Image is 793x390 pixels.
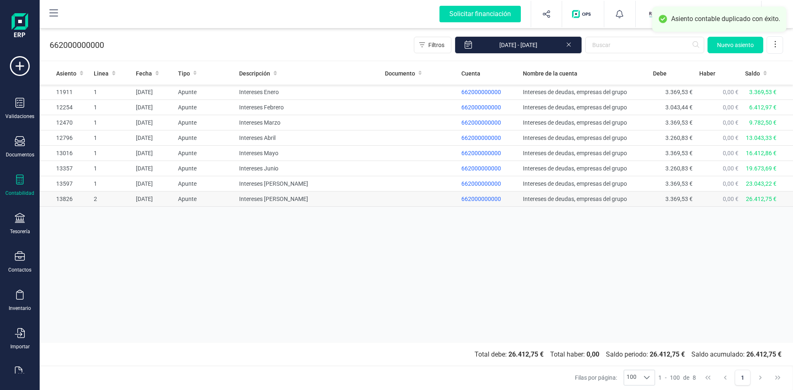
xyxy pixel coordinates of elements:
button: Last Page [770,370,786,385]
b: 26.412,75 € [650,350,685,358]
span: 3.369,53 € [665,150,693,156]
span: Saldo [745,69,760,78]
td: Intereses [PERSON_NAME] [236,176,382,191]
span: 662000000000 [461,104,501,111]
td: 11911 [40,85,90,100]
span: Linea [94,69,109,78]
span: 3.260,83 € [665,135,693,141]
span: 100 [670,373,680,382]
span: Tipo [178,69,190,78]
td: 13597 [40,176,90,191]
td: [DATE] [133,161,175,176]
td: Apunte [175,146,236,161]
td: 1 [90,85,133,100]
button: Solicitar financiación [430,1,531,27]
span: 662000000000 [461,180,501,187]
td: 1 [90,115,133,130]
span: 0,00 € [723,89,738,95]
span: Descripción [239,69,270,78]
td: Intereses Febrero [236,100,382,115]
button: First Page [700,370,716,385]
img: Logo de OPS [572,10,594,18]
input: Buscar [585,37,704,53]
p: 662000000000 [50,39,104,51]
td: [DATE] [133,85,175,100]
div: Documentos [6,151,34,158]
img: SC [649,5,667,23]
td: Intereses de deudas, empresas del grupo [520,115,650,130]
span: 0,00 € [723,165,738,172]
span: 3.369,53 € [749,89,776,95]
span: Total debe: [471,350,547,359]
td: Apunte [175,100,236,115]
td: 1 [90,100,133,115]
td: 13016 [40,146,90,161]
td: Intereses de deudas, empresas del grupo [520,146,650,161]
span: 16.412,86 € [746,150,776,156]
span: 8 [693,373,696,382]
span: 3.260,83 € [665,165,693,172]
td: Apunte [175,130,236,146]
button: Page 1 [735,370,750,385]
span: Nuevo asiento [717,41,754,49]
span: Total haber: [547,350,603,359]
td: Intereses Enero [236,85,382,100]
div: Validaciones [5,113,34,120]
div: Asiento contable duplicado con éxito. [671,15,780,24]
span: 3.043,44 € [665,104,693,111]
td: Intereses Abril [236,130,382,146]
button: SCSCD SERVICIOS FINANCIEROS SL[PERSON_NAME] [646,1,751,27]
span: 0,00 € [723,135,738,141]
span: 1 [658,373,662,382]
span: 662000000000 [461,196,501,202]
td: Apunte [175,85,236,100]
td: 1 [90,161,133,176]
span: Fecha [136,69,152,78]
span: Nombre de la cuenta [523,69,577,78]
span: 0,00 € [723,150,738,156]
span: Debe [653,69,667,78]
td: [DATE] [133,100,175,115]
b: 26.412,75 € [746,350,781,358]
div: Tesorería [10,228,30,235]
td: Intereses de deudas, empresas del grupo [520,191,650,207]
td: Apunte [175,191,236,207]
span: 26.412,75 € [746,196,776,202]
button: Nuevo asiento [708,37,763,53]
td: Intereses de deudas, empresas del grupo [520,176,650,191]
button: Logo de OPS [567,1,599,27]
td: Intereses Junio [236,161,382,176]
span: Filtros [428,41,444,49]
td: 12470 [40,115,90,130]
span: 0,00 € [723,180,738,187]
span: 23.043,22 € [746,180,776,187]
td: 13357 [40,161,90,176]
span: 19.673,69 € [746,165,776,172]
span: 662000000000 [461,89,501,95]
td: [DATE] [133,115,175,130]
span: 0,00 € [723,119,738,126]
td: Apunte [175,176,236,191]
div: Contactos [8,267,31,273]
span: 3.369,53 € [665,119,693,126]
span: de [683,373,689,382]
td: 1 [90,130,133,146]
td: Intereses de deudas, empresas del grupo [520,100,650,115]
span: 100 [624,370,639,385]
span: 662000000000 [461,135,501,141]
td: 13826 [40,191,90,207]
span: 9.782,50 € [749,119,776,126]
span: Saldo periodo: [603,350,688,359]
div: Contabilidad [5,190,34,196]
b: 26.412,75 € [508,350,544,358]
b: 0,00 [586,350,599,358]
span: Haber [699,69,715,78]
div: Solicitar financiación [439,6,521,22]
span: 662000000000 [461,150,501,156]
td: [DATE] [133,176,175,191]
div: Inventario [9,305,31,312]
td: Apunte [175,161,236,176]
span: 3.369,53 € [665,180,693,187]
button: Next Page [753,370,768,385]
td: Intereses [PERSON_NAME] [236,191,382,207]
